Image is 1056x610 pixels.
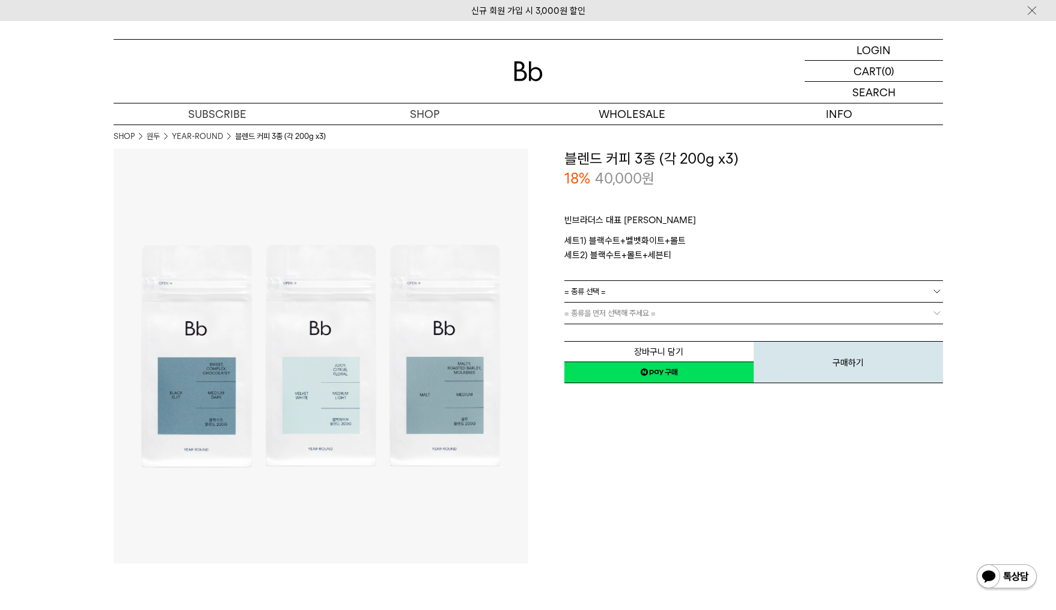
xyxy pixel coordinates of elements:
p: INFO [736,103,943,125]
span: 원 [642,170,655,187]
a: CART (0) [805,61,943,82]
img: 로고 [514,61,543,81]
img: 블렌드 커피 3종 (각 200g x3) [114,149,528,564]
a: 원두 [147,131,160,143]
p: WHOLESALE [528,103,736,125]
p: 빈브라더스 대표 [PERSON_NAME] [564,213,943,233]
span: = 종류 선택 = [564,281,606,302]
a: 신규 회원 가입 시 3,000원 할인 [471,5,585,16]
a: SUBSCRIBE [114,103,321,125]
p: SEARCH [852,82,896,103]
p: CART [853,61,882,81]
h3: 블렌드 커피 3종 (각 200g x3) [564,149,943,169]
p: (0) [882,61,894,81]
a: SHOP [114,131,135,143]
li: 블렌드 커피 3종 (각 200g x3) [235,131,326,143]
a: LOGIN [805,40,943,61]
button: 장바구니 담기 [564,341,754,362]
img: 카카오톡 채널 1:1 채팅 버튼 [975,563,1038,592]
p: 세트1) 블랙수트+벨벳화이트+몰트 세트2) 블랙수트+몰트+세븐티 [564,233,943,262]
p: LOGIN [856,40,891,60]
a: SHOP [321,103,528,125]
span: = 종류을 먼저 선택해 주세요 = [564,303,656,324]
button: 구매하기 [754,341,943,383]
p: 18% [564,168,590,189]
a: YEAR-ROUND [172,131,223,143]
a: 새창 [564,362,754,383]
p: 40,000 [595,168,655,189]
